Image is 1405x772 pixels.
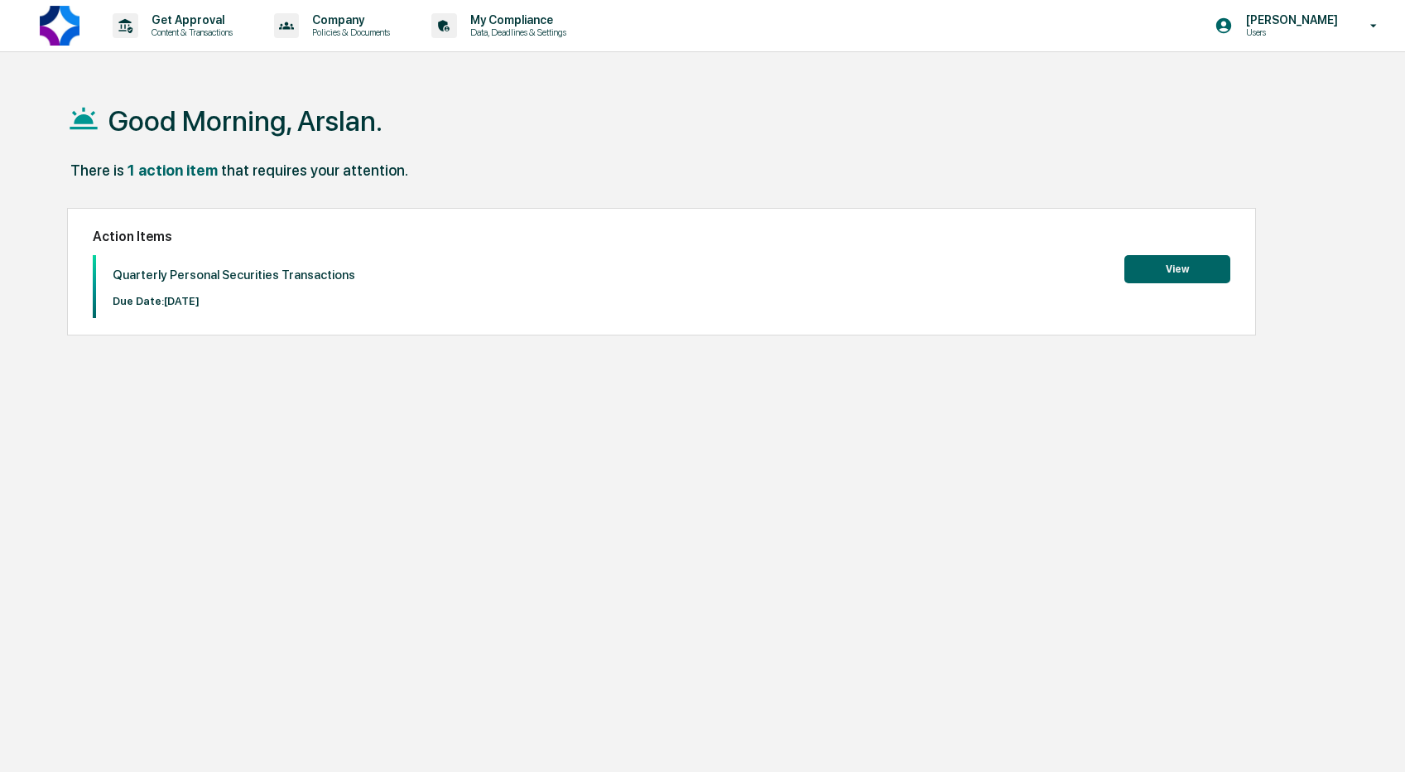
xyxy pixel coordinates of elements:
[221,162,408,179] div: that requires your attention.
[1124,255,1230,283] button: View
[138,27,241,38] p: Content & Transactions
[299,13,398,27] p: Company
[128,162,218,179] div: 1 action item
[1233,27,1346,38] p: Users
[93,229,1231,244] h2: Action Items
[40,6,79,46] img: logo
[113,295,355,307] p: Due Date: [DATE]
[457,27,575,38] p: Data, Deadlines & Settings
[299,27,398,38] p: Policies & Documents
[70,162,124,179] div: There is
[138,13,241,27] p: Get Approval
[113,268,355,282] p: Quarterly Personal Securities Transactions
[1124,260,1230,276] a: View
[457,13,575,27] p: My Compliance
[1233,13,1346,27] p: [PERSON_NAME]
[108,104,383,138] h1: Good Morning, Arslan.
